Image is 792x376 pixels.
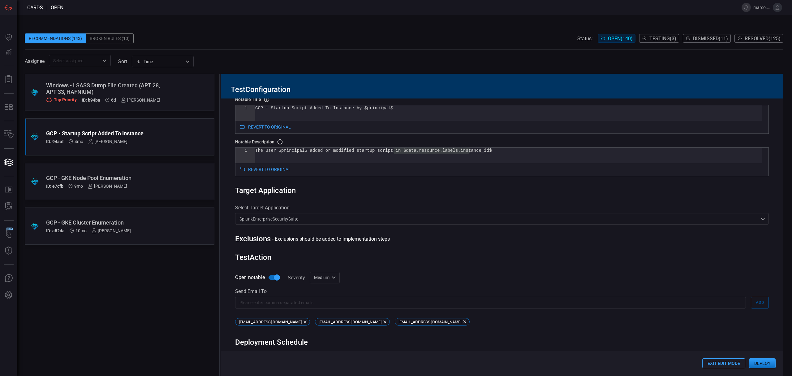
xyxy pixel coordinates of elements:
div: Test Configuration [231,85,773,94]
button: Detections [1,45,16,59]
button: Inventory [1,127,16,142]
button: Cards [1,155,16,170]
span: Resolved ( 125 ) [745,36,781,42]
div: [PERSON_NAME] [121,98,160,103]
span: marco.[PERSON_NAME] [753,5,770,10]
h3: Notable Title [235,97,261,102]
span: Sep 21, 2025 7:17 AM [111,98,116,103]
h5: ID: a52da [46,228,65,233]
div: Windows - LSASS Dump File Created (APT 28, APT 33, HAFNIUM) [46,82,170,95]
button: Exit Edit Mode [702,358,745,368]
div: [PERSON_NAME] [88,139,127,144]
button: Ask Us A Question [1,271,16,286]
span: Assignee [25,58,45,64]
h5: ID: e7cfb [46,184,63,189]
div: [EMAIL_ADDRESS][DOMAIN_NAME] [235,318,310,326]
span: open [51,5,63,11]
button: ALERT ANALYSIS [1,199,16,214]
div: Top Priority [46,97,77,103]
div: revert to original [248,125,291,133]
div: GCP - GKE Node Pool Enumeration [46,175,170,181]
span: Dismissed ( 11 ) [693,36,728,42]
div: GCP - Startup Script Added To Instance [46,130,170,137]
button: Open(140) [598,34,635,43]
div: Send email to [235,288,769,294]
button: Testing(3) [639,34,679,43]
span: al$ [385,106,393,111]
span: Testing ( 3 ) [649,36,676,42]
button: Rule Catalog [1,182,16,197]
h5: ID: 94aaf [46,139,64,144]
p: Medium [314,274,330,281]
div: Time [136,59,184,65]
button: MITRE - Detection Posture [1,100,16,115]
div: 1 [235,148,247,154]
button: Preferences [1,288,16,303]
div: [PERSON_NAME] [88,184,127,189]
span: GCP - Startup Script Added To Instance by $princip [255,106,385,111]
div: Broken Rules (10) [86,33,134,43]
div: Recommendations (143) [25,33,86,43]
span: [EMAIL_ADDRESS][DOMAIN_NAME] [396,320,463,324]
span: The user $principal$ added or modified startup scr [255,148,385,153]
label: sort [118,59,127,64]
div: Exclusions [235,234,271,243]
input: Please enter comma separated emails [235,297,746,308]
label: Select Target Application [235,205,769,211]
label: Severity [288,275,305,281]
button: Resolved(125) [734,34,783,43]
span: [EMAIL_ADDRESS][DOMAIN_NAME] [316,320,384,324]
button: Deploy [749,358,776,368]
span: Open ( 140 ) [608,36,633,42]
h3: Notable Description [235,139,274,144]
h5: ID: b94ba [82,98,100,103]
span: Status: [577,36,593,42]
div: - Exclusions should be added to implementation steps [272,236,390,242]
div: [EMAIL_ADDRESS][DOMAIN_NAME] [315,318,390,326]
input: Select assignee [51,57,99,64]
button: Wingman [1,227,16,242]
div: Deployment Schedule [235,338,769,347]
div: Target Application [235,186,769,195]
div: Test Action [235,253,769,262]
div: revert to original [248,167,291,176]
span: Dec 25, 2024 6:03 AM [74,184,83,189]
div: [EMAIL_ADDRESS][DOMAIN_NAME] [395,318,470,326]
span: ipt in $data.resource.labels.instance_id$ [385,148,492,153]
span: Cards [27,5,43,11]
span: Open notable [235,274,265,281]
button: Reports [1,72,16,87]
div: [PERSON_NAME] [92,228,131,233]
button: Threat Intelligence [1,243,16,258]
div: 1 [235,105,247,111]
p: SplunkEnterpriseSecuritySuite [239,216,759,222]
button: Dismissed(11) [683,34,731,43]
span: [EMAIL_ADDRESS][DOMAIN_NAME] [237,320,304,324]
div: GCP - GKE Cluster Enumeration [46,219,170,226]
span: Dec 11, 2024 6:22 AM [75,228,87,233]
span: May 27, 2025 5:49 AM [75,139,83,144]
button: Dashboard [1,30,16,45]
button: Open [100,56,109,65]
